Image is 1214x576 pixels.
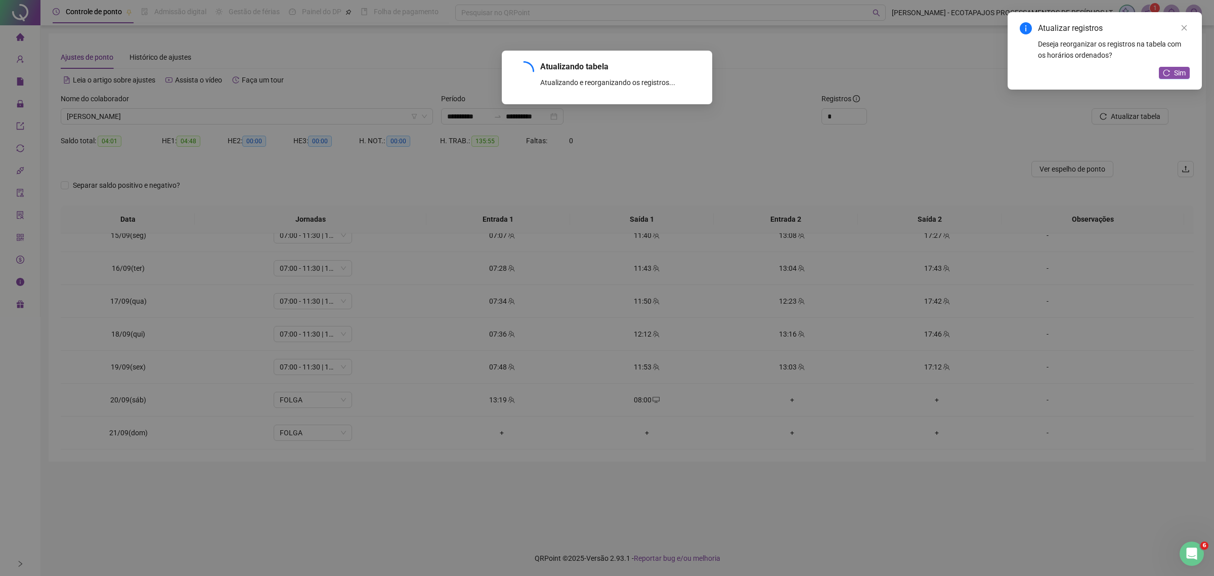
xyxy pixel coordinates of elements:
div: Atualizando e reorganizando os registros... [540,77,700,88]
a: Close [1179,22,1190,33]
span: reload [1163,69,1170,76]
span: close [1181,24,1188,31]
span: 6 [1200,542,1208,550]
button: Sim [1159,67,1190,79]
span: info-circle [1020,22,1032,34]
iframe: Intercom live chat [1180,542,1204,566]
div: Deseja reorganizar os registros na tabela com os horários ordenados? [1038,38,1190,61]
span: Sim [1174,67,1186,78]
span: loading [514,61,534,81]
div: Atualizar registros [1038,22,1190,34]
div: Atualizando tabela [540,61,700,73]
